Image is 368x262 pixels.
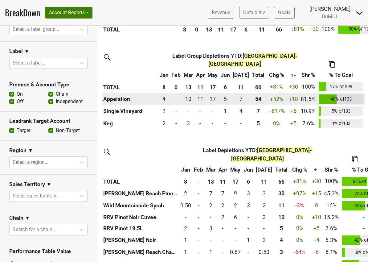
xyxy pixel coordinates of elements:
[322,212,340,223] td: 15.2%
[45,7,92,19] button: Account Reports
[289,234,310,246] td: 0 %
[289,223,310,234] td: 0 %
[180,213,191,221] div: -
[179,175,193,188] th: 8
[217,212,229,223] td: 2
[266,105,287,118] td: +617 %
[322,200,340,212] td: 16%
[194,224,203,232] div: -
[180,236,191,244] div: 1
[230,202,241,210] div: 2
[179,246,193,259] td: 1.17
[251,93,266,105] th: 53.675
[219,189,227,198] div: 7
[289,164,310,175] th: Chg %: activate to sort column ascending
[180,248,191,256] div: 1
[56,90,68,98] label: Chain
[206,70,219,81] th: May: activate to sort column ascending
[266,93,287,105] td: +52 %
[158,81,170,93] th: 8
[217,234,229,246] td: 0
[352,156,358,162] img: Copy to clipboard
[255,164,274,175] th: Jul: activate to sort column ascending
[194,236,203,244] div: -
[170,50,300,69] th: Label Group Depletions YTD :
[102,175,179,188] th: TOTAL
[219,213,227,221] div: 2
[233,95,249,103] div: 7
[182,81,194,93] th: 13
[322,164,340,175] th: Shr %: activate to sort column ascending
[310,164,323,175] th: +-: activate to sort column ascending
[5,6,40,19] a: BreakDown
[231,105,251,118] td: 4
[182,93,194,105] td: 9.67
[206,224,215,232] div: 3
[171,107,181,115] div: -
[206,236,215,244] div: -
[287,70,300,81] th: +-: activate to sort column ascending
[184,95,193,103] div: 10
[320,23,336,35] td: 100%
[180,189,191,198] div: 2
[312,236,321,244] div: +4
[205,212,217,223] td: 0
[205,200,217,212] td: 1.67
[275,236,288,244] div: 4
[9,81,88,88] h3: Premise & Account Type
[182,117,194,130] td: 3
[289,107,298,115] div: +6
[9,248,88,255] h3: Performance Table Value
[244,213,253,221] div: -
[102,164,179,175] th: &nbsp;: activate to sort column ascending
[256,189,272,198] div: 3
[312,202,321,210] div: 0
[102,246,179,259] th: [PERSON_NAME] Reach Chardonnay
[171,119,181,127] div: -
[205,234,217,246] td: 0
[231,70,251,81] th: Jul: activate to sort column ascending
[206,189,215,198] div: 7
[251,81,266,93] th: 66
[289,187,310,200] td: +97 %
[193,246,205,259] td: 0
[217,164,229,175] th: Apr: activate to sort column ascending
[208,53,297,67] span: [GEOGRAPHIC_DATA]-[GEOGRAPHIC_DATA]
[228,212,242,223] td: 6
[206,93,219,105] td: 17.001
[196,119,205,127] div: -
[274,164,289,175] th: Total: activate to sort column ascending
[255,175,274,188] th: 11
[244,189,253,198] div: 3
[102,52,112,62] img: filter
[179,223,193,234] td: 2
[193,164,205,175] th: Feb: activate to sort column ascending
[274,223,289,234] th: 5.000
[255,223,274,234] td: 0
[289,212,310,223] td: 0 %
[193,223,205,234] td: 0
[179,212,193,223] td: 0
[228,246,242,259] td: 0.667
[240,23,252,35] th: 6
[289,200,310,212] td: -3 %
[102,105,158,118] th: Single Vineyard
[299,70,317,81] th: Shr %: activate to sort column ascending
[102,234,179,246] th: [PERSON_NAME] Noir
[194,213,203,221] div: -
[102,23,179,35] th: TOTAL
[299,105,317,118] td: 10.9%
[256,213,272,221] div: 2
[205,164,217,175] th: Mar: activate to sort column ascending
[266,117,287,130] td: 0 %
[274,7,295,19] a: Goals
[299,81,317,93] td: 100%
[193,234,205,246] td: 0
[9,215,23,221] h3: Chain
[310,175,323,188] td: +30
[219,202,227,210] div: 2
[356,9,363,17] img: Dropdown Menu
[255,212,274,223] td: 2
[184,107,193,115] div: -
[196,95,205,103] div: 11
